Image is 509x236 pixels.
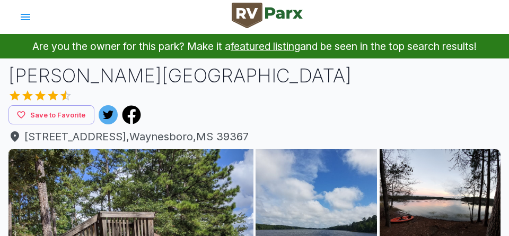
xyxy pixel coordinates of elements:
[8,129,501,145] span: [STREET_ADDRESS] , Waynesboro , MS 39367
[13,4,38,30] button: account of current user
[8,129,501,145] a: [STREET_ADDRESS],Waynesboro,MS 39367
[8,63,501,89] h1: [PERSON_NAME][GEOGRAPHIC_DATA]
[13,34,496,58] p: Are you the owner for this park? Make it a and be seen in the top search results!
[8,105,94,125] button: Save to Favorite
[231,40,300,53] a: featured listing
[232,3,303,28] img: RVParx Logo
[232,3,303,31] a: RVParx Logo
